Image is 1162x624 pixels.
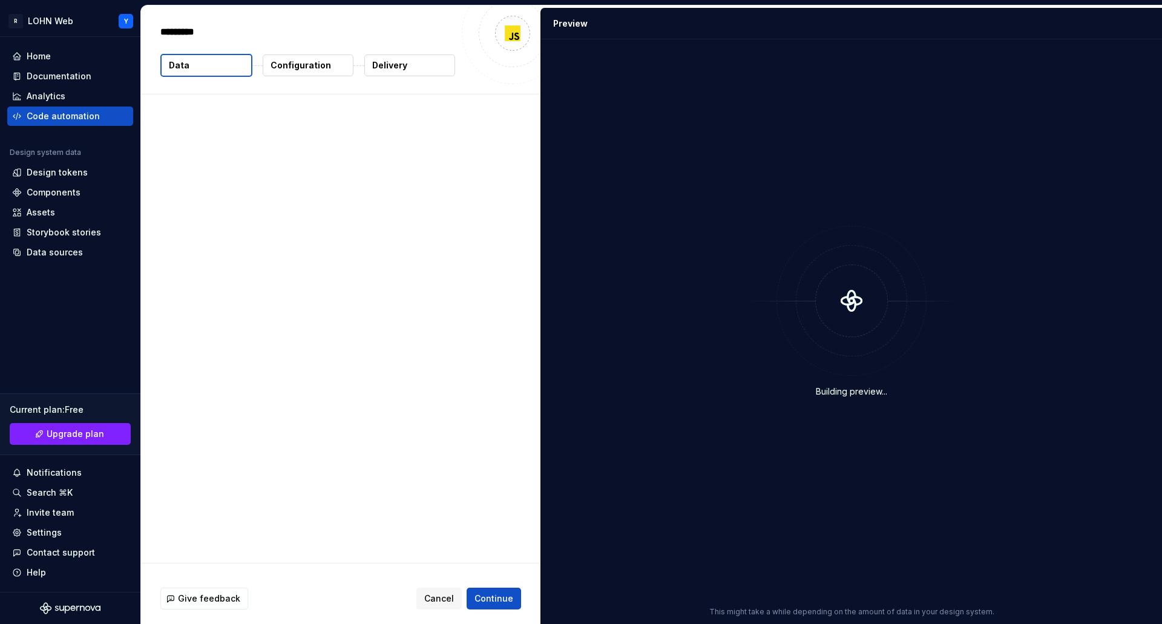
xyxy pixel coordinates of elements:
[7,523,133,542] a: Settings
[7,163,133,182] a: Design tokens
[816,386,887,398] div: Building preview...
[7,243,133,262] a: Data sources
[27,467,82,479] div: Notifications
[27,507,74,519] div: Invite team
[553,18,588,30] div: Preview
[27,206,55,218] div: Assets
[27,90,65,102] div: Analytics
[7,183,133,202] a: Components
[27,487,73,499] div: Search ⌘K
[7,107,133,126] a: Code automation
[7,463,133,482] button: Notifications
[7,47,133,66] a: Home
[27,246,83,258] div: Data sources
[169,59,189,71] p: Data
[10,404,131,416] div: Current plan : Free
[474,593,513,605] span: Continue
[709,607,994,617] p: This might take a while depending on the amount of data in your design system.
[27,166,88,179] div: Design tokens
[271,59,331,71] p: Configuration
[7,223,133,242] a: Storybook stories
[124,16,128,26] div: Y
[160,54,252,77] button: Data
[7,67,133,86] a: Documentation
[10,148,81,157] div: Design system data
[8,14,23,28] div: R
[27,110,100,122] div: Code automation
[7,503,133,522] a: Invite team
[7,563,133,582] button: Help
[372,59,407,71] p: Delivery
[263,54,353,76] button: Configuration
[27,50,51,62] div: Home
[27,70,91,82] div: Documentation
[27,527,62,539] div: Settings
[178,593,240,605] span: Give feedback
[47,428,104,440] span: Upgrade plan
[2,8,138,34] button: RLOHN WebY
[7,203,133,222] a: Assets
[424,593,454,605] span: Cancel
[27,547,95,559] div: Contact support
[467,588,521,609] button: Continue
[7,483,133,502] button: Search ⌘K
[160,588,248,609] button: Give feedback
[7,543,133,562] button: Contact support
[40,602,100,614] svg: Supernova Logo
[27,567,46,579] div: Help
[28,15,73,27] div: LOHN Web
[416,588,462,609] button: Cancel
[27,186,80,199] div: Components
[27,226,101,238] div: Storybook stories
[7,87,133,106] a: Analytics
[10,423,131,445] button: Upgrade plan
[364,54,455,76] button: Delivery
